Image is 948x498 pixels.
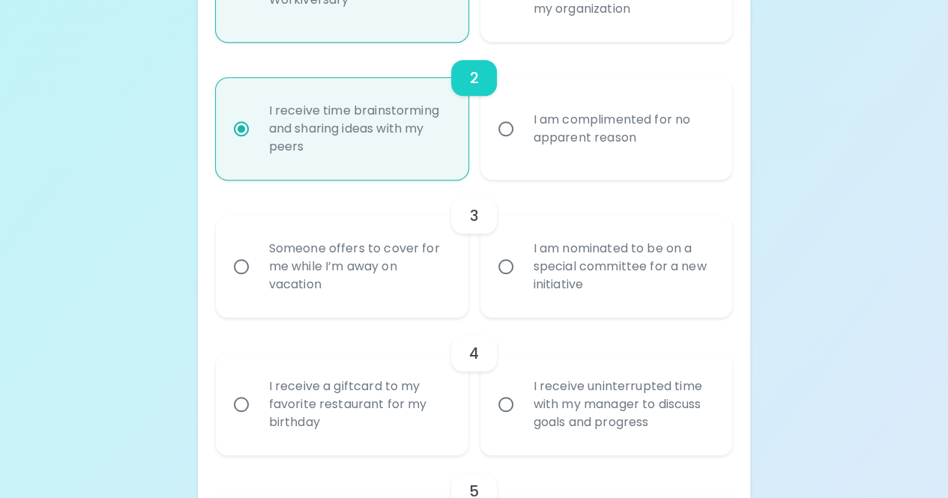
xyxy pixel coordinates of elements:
div: I receive uninterrupted time with my manager to discuss goals and progress [522,359,725,449]
div: choice-group-check [216,180,733,318]
div: I receive time brainstorming and sharing ideas with my peers [257,84,460,174]
div: Someone offers to cover for me while I’m away on vacation [257,222,460,312]
div: I am complimented for no apparent reason [522,93,725,165]
h6: 2 [469,66,478,90]
h6: 4 [469,341,479,365]
div: I receive a giftcard to my favorite restaurant for my birthday [257,359,460,449]
div: choice-group-check [216,42,733,180]
h6: 3 [469,204,478,228]
div: I am nominated to be on a special committee for a new initiative [522,222,725,312]
div: choice-group-check [216,318,733,455]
